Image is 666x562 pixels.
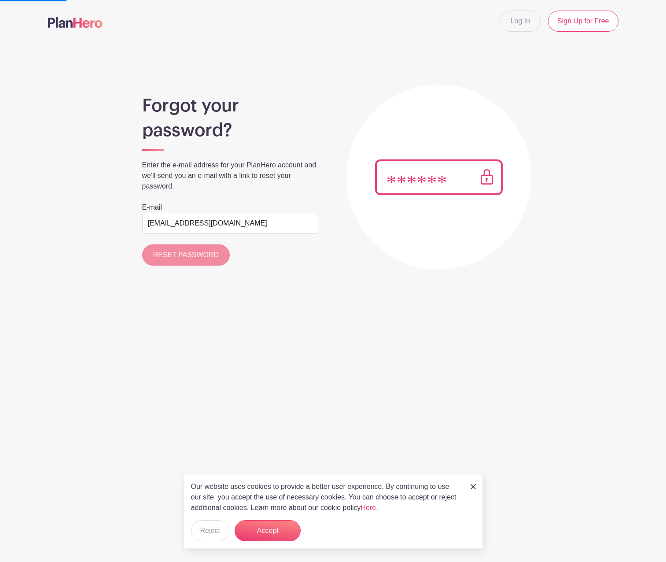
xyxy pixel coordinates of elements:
[500,11,541,32] a: Log In
[375,159,503,195] img: Pass
[142,95,318,116] h1: Forgot your
[142,120,318,141] h1: password?
[471,484,476,489] img: close_button-5f87c8562297e5c2d7936805f587ecaba9071eb48480494691a3f1689db116b3.svg
[142,213,318,234] input: e.g. julie@eventco.com
[361,504,376,511] a: Here
[191,481,461,513] p: Our website uses cookies to provide a better user experience. By continuing to use our site, you ...
[548,11,618,32] a: Sign Up for Free
[142,202,162,213] label: E-mail
[191,520,229,541] button: Reject
[142,160,318,192] p: Enter the e-mail address for your PlanHero account and we'll send you an e-mail with a link to re...
[48,17,103,28] img: logo-507f7623f17ff9eddc593b1ce0a138ce2505c220e1c5a4e2b4648c50719b7d32.svg
[235,520,301,541] button: Accept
